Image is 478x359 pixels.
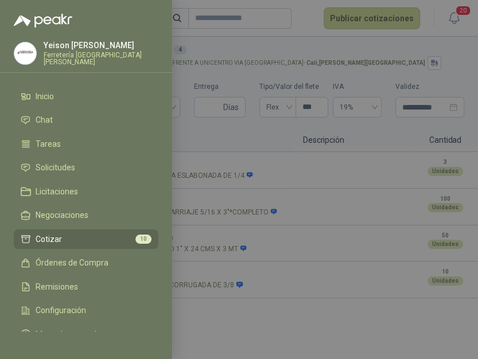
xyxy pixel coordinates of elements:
[36,282,78,291] span: Remisiones
[14,14,72,28] img: Logo peakr
[14,87,158,106] a: Inicio
[135,235,151,244] span: 10
[36,306,86,315] span: Configuración
[14,206,158,225] a: Negociaciones
[36,210,88,220] span: Negociaciones
[14,158,158,178] a: Solicitudes
[14,277,158,296] a: Remisiones
[36,235,62,244] span: Cotizar
[14,253,158,273] a: Órdenes de Compra
[36,163,75,172] span: Solicitudes
[14,111,158,130] a: Chat
[14,134,158,154] a: Tareas
[36,139,61,149] span: Tareas
[36,258,108,267] span: Órdenes de Compra
[36,115,53,124] span: Chat
[44,41,158,49] p: Yeison [PERSON_NAME]
[36,187,78,196] span: Licitaciones
[14,182,158,201] a: Licitaciones
[36,92,54,101] span: Inicio
[14,42,36,64] img: Company Logo
[44,52,158,65] p: Ferretería [GEOGRAPHIC_DATA][PERSON_NAME]
[14,301,158,321] a: Configuración
[36,330,101,339] span: Manuales y ayuda
[14,229,158,249] a: Cotizar10
[14,325,158,344] a: Manuales y ayuda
